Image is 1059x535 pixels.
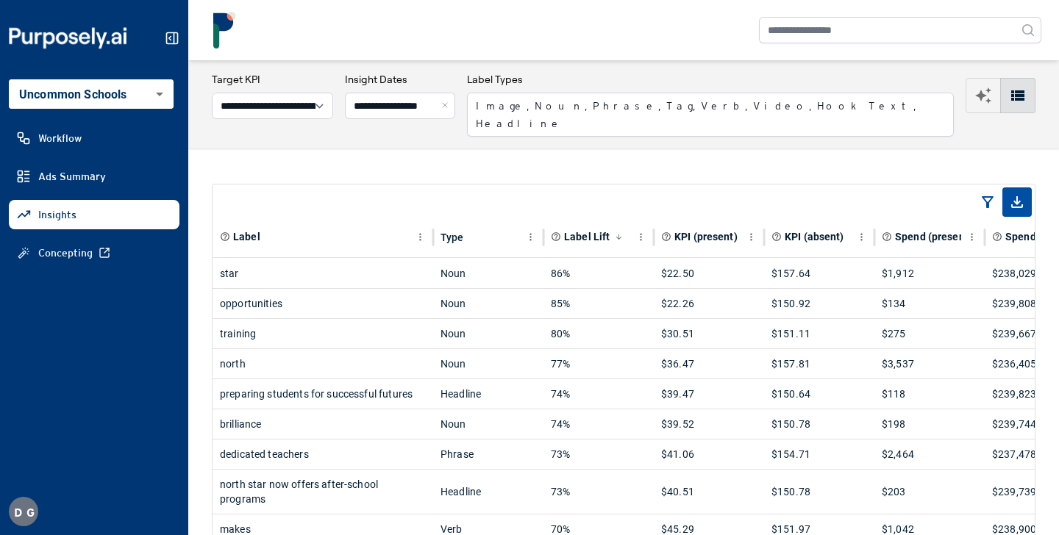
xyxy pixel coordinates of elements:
[441,439,536,469] div: Phrase
[611,229,627,245] button: Sort
[674,229,738,244] span: KPI (present)
[785,229,844,244] span: KPI (absent)
[895,229,972,244] span: Spend (present)
[9,497,38,526] div: D G
[467,93,954,137] button: Image, Noun, Phrase, Tag, Verb, Video, Hook Text, Headline
[771,319,867,348] div: $151.11
[771,289,867,318] div: $150.92
[551,289,646,318] div: 85%
[564,229,610,244] span: Label Lift
[882,319,977,348] div: $275
[220,470,426,514] div: north star now offers after-school programs
[9,238,179,267] a: Concepting
[661,379,757,409] div: $39.47
[771,349,867,378] div: $157.81
[771,259,867,288] div: $157.64
[212,72,333,87] h3: Target KPI
[882,470,977,514] div: $203
[661,439,757,469] div: $41.06
[220,319,426,348] div: training
[9,162,179,191] a: Ads Summary
[345,72,455,87] h3: Insight Dates
[1002,187,1032,217] span: Export as CSV
[439,93,455,119] button: Close
[441,259,536,288] div: Noun
[661,231,671,242] svg: Aggregate KPI value of all ads where label is present
[551,470,646,514] div: 73%
[441,231,464,243] div: Type
[852,228,871,246] button: KPI (absent) column menu
[661,259,757,288] div: $22.50
[38,169,106,184] span: Ads Summary
[771,409,867,439] div: $150.78
[467,72,954,87] h3: Label Types
[632,228,650,246] button: Label Lift column menu
[220,231,230,242] svg: Element or component part of the ad
[771,439,867,469] div: $154.71
[411,228,429,246] button: Label column menu
[551,231,561,242] svg: Primary effectiveness metric calculated as a relative difference (% change) in the chosen KPI whe...
[441,379,536,409] div: Headline
[551,349,646,378] div: 77%
[9,497,38,526] button: DG
[661,349,757,378] div: $36.47
[441,409,536,439] div: Noun
[9,200,179,229] a: Insights
[441,319,536,348] div: Noun
[882,379,977,409] div: $118
[220,439,426,469] div: dedicated teachers
[220,349,426,378] div: north
[38,245,93,260] span: Concepting
[882,349,977,378] div: $3,537
[220,409,426,439] div: brilliance
[220,289,426,318] div: opportunities
[441,470,536,514] div: Headline
[551,379,646,409] div: 74%
[882,259,977,288] div: $1,912
[661,409,757,439] div: $39.52
[9,79,174,109] div: Uncommon Schools
[661,289,757,318] div: $22.26
[38,131,82,146] span: Workflow
[882,289,977,318] div: $134
[441,349,536,378] div: Noun
[220,379,426,409] div: preparing students for successful futures
[551,409,646,439] div: 74%
[882,231,892,242] svg: Total spend on all ads where label is present
[963,228,981,246] button: Spend (present) column menu
[992,231,1002,242] svg: Total spend on all ads where label is absent
[742,228,760,246] button: KPI (present) column menu
[551,259,646,288] div: 86%
[551,319,646,348] div: 80%
[882,409,977,439] div: $198
[521,228,540,246] button: Type column menu
[771,379,867,409] div: $150.64
[771,470,867,514] div: $150.78
[771,231,782,242] svg: Aggregate KPI value of all ads where label is absent
[233,229,260,244] span: Label
[882,439,977,469] div: $2,464
[661,470,757,514] div: $40.51
[661,319,757,348] div: $30.51
[38,207,76,222] span: Insights
[441,289,536,318] div: Noun
[9,123,179,153] a: Workflow
[206,12,243,49] img: logo
[551,439,646,469] div: 73%
[220,259,426,288] div: star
